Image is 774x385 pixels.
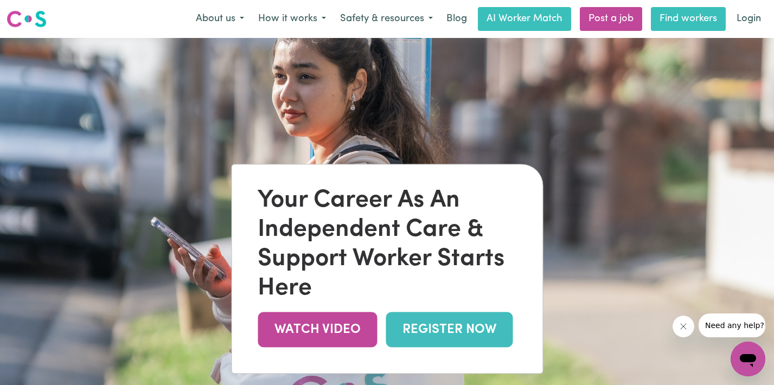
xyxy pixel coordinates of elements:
a: Login [730,7,767,31]
a: AI Worker Match [478,7,571,31]
button: How it works [251,8,333,30]
img: Careseekers logo [7,9,47,29]
a: REGISTER NOW [386,312,513,347]
iframe: Message from company [699,313,765,337]
button: About us [189,8,251,30]
a: Find workers [651,7,726,31]
button: Safety & resources [333,8,440,30]
iframe: Button to launch messaging window [731,342,765,376]
iframe: Close message [673,316,694,337]
a: WATCH VIDEO [258,312,377,347]
a: Post a job [580,7,642,31]
a: Blog [440,7,474,31]
div: Your Career As An Independent Care & Support Worker Starts Here [258,186,516,303]
a: Careseekers logo [7,7,47,31]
